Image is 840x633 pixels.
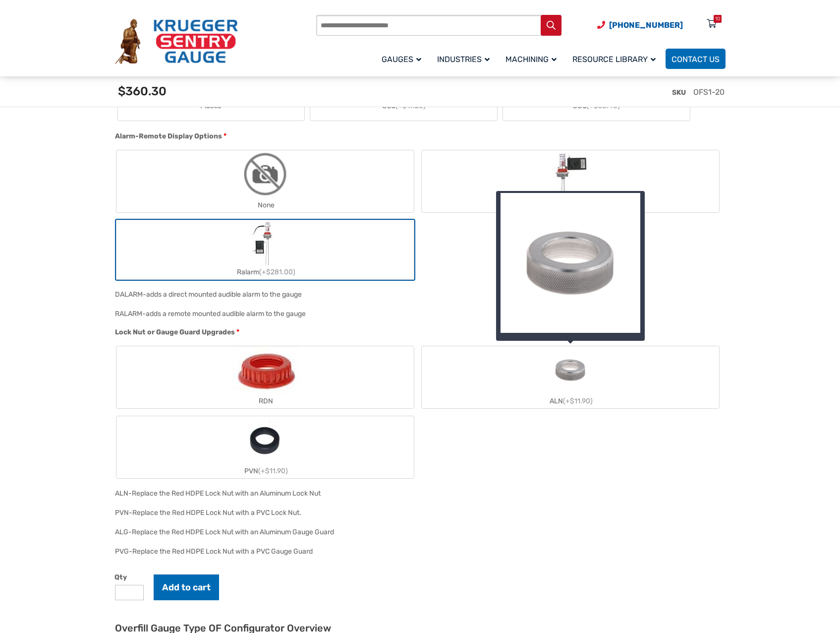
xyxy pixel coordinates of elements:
div: ALN [422,394,719,408]
abbr: required [224,131,226,141]
abbr: required [236,327,239,337]
div: None [116,198,414,212]
span: Machining [505,55,557,64]
div: Replace the Red HDPE Lock Nut with an Aluminum Lock Nut [132,489,321,498]
span: DALARM- [115,290,146,299]
div: Ralarm [116,265,414,279]
a: Industries [431,47,500,70]
span: [PHONE_NUMBER] [609,20,683,30]
div: 10 [715,15,720,23]
button: Add to cart [154,574,219,600]
label: Dalarm [422,150,719,212]
div: PVN [116,464,414,478]
div: Replace the Red HDPE Lock Nut with a PVC Gauge Guard [132,547,313,556]
span: (+$11.90) [563,397,593,405]
div: adds a direct mounted audible alarm to the gauge [146,290,302,299]
label: PVN [116,416,414,478]
span: ALG- [115,528,132,536]
label: Ralarm [116,220,414,279]
div: adds a remote mounted audible alarm to the gauge [146,310,306,318]
span: Alarm-Remote Display Options [115,132,222,140]
span: Lock Nut or Gauge Guard Upgrades [115,328,235,336]
label: ALN [422,346,719,408]
input: Product quantity [115,585,144,600]
span: (+$11.90) [258,467,288,475]
span: SKU [672,88,686,97]
span: RALARM- [115,310,146,318]
div: RDN [116,394,414,408]
span: Resource Library [572,55,656,64]
img: ALN [547,346,594,394]
span: ALN- [115,489,132,498]
a: Gauges [376,47,431,70]
img: Krueger Sentry Gauge [115,19,238,64]
a: Machining [500,47,566,70]
span: Contact Us [672,55,720,64]
div: Replace the Red HDPE Lock Nut with an Aluminum Gauge Guard [132,528,334,536]
a: Contact Us [666,49,726,69]
span: OFS1-20 [693,87,725,97]
span: PVN- [115,508,132,517]
label: RDN [116,346,414,408]
span: PVG- [115,547,132,556]
div: Dalarm [422,198,719,212]
span: (+$281.00) [259,268,295,276]
a: Resource Library [566,47,666,70]
img: aln-med_1.jpg [501,193,640,333]
div: Replace the Red HDPE Lock Nut with a PVC Lock Nut. [132,508,301,517]
a: Phone Number (920) 434-8860 [597,19,683,31]
span: Industries [437,55,490,64]
span: Gauges [382,55,421,64]
label: None [116,150,414,212]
